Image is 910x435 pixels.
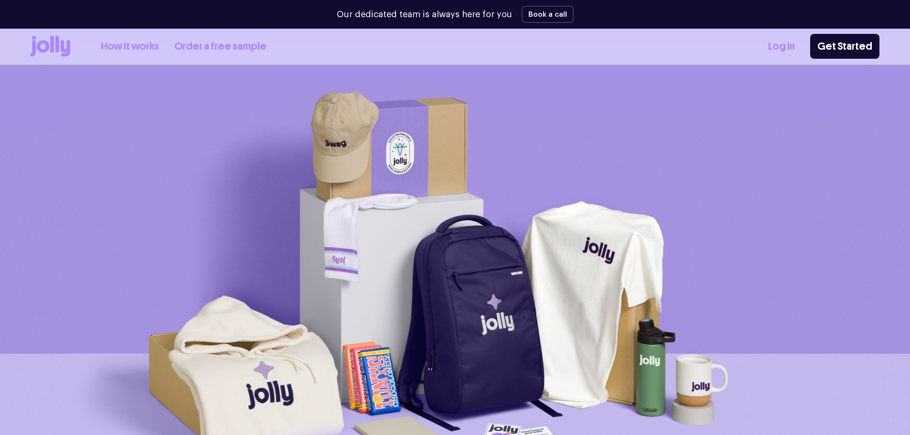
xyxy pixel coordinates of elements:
[337,8,512,21] p: Our dedicated team is always here for you
[174,39,267,54] a: Order a free sample
[101,39,159,54] a: How it works
[810,34,879,59] a: Get Started
[522,6,574,23] button: Book a call
[768,39,795,54] a: Log In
